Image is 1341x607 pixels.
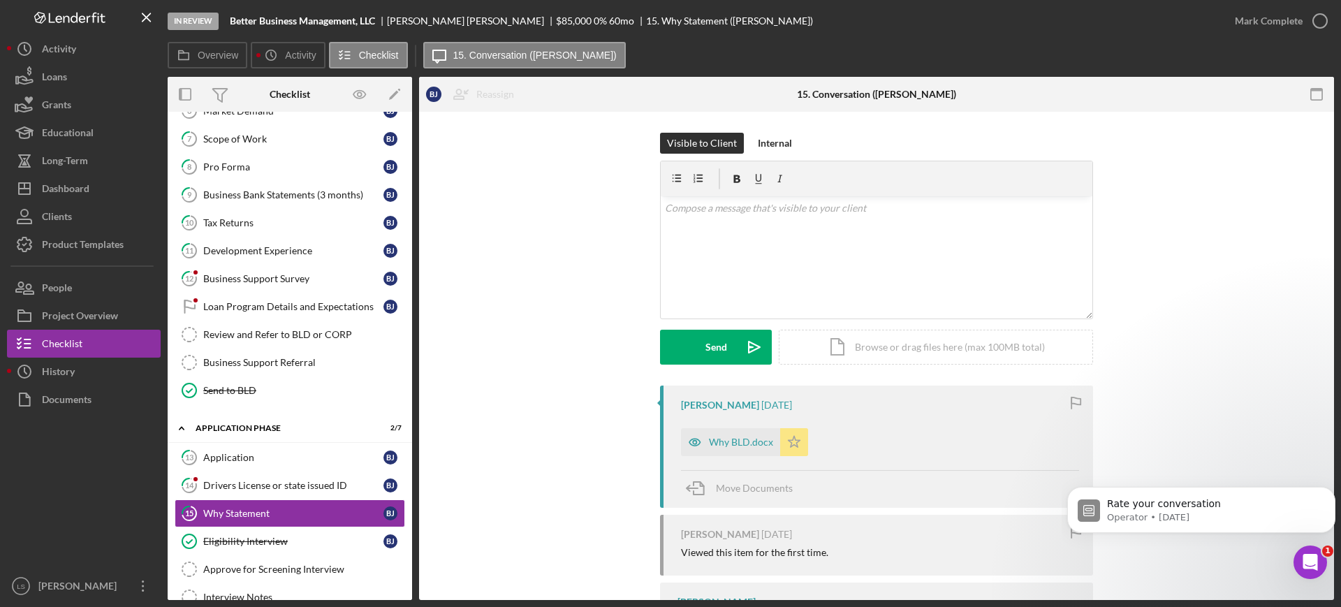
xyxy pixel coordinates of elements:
[7,231,161,258] button: Product Templates
[383,188,397,202] div: B J
[187,134,192,143] tspan: 7
[660,133,744,154] button: Visible to Client
[383,160,397,174] div: B J
[203,161,383,173] div: Pro Forma
[187,190,192,199] tspan: 9
[175,527,405,555] a: Eligibility InterviewBJ
[42,358,75,389] div: History
[175,209,405,237] a: 10Tax ReturnsBJ
[203,564,404,575] div: Approve for Screening Interview
[203,329,404,340] div: Review and Refer to BLD or CORP
[453,50,617,61] label: 15. Conversation ([PERSON_NAME])
[716,482,793,494] span: Move Documents
[7,386,161,414] button: Documents
[1221,7,1334,35] button: Mark Complete
[667,133,737,154] div: Visible to Client
[387,15,556,27] div: [PERSON_NAME] [PERSON_NAME]
[383,272,397,286] div: B J
[42,63,67,94] div: Loans
[42,91,71,122] div: Grants
[681,471,807,506] button: Move Documents
[42,175,89,206] div: Dashboard
[42,386,91,417] div: Documents
[419,80,528,108] button: BJReassign
[383,451,397,465] div: B J
[203,189,383,200] div: Business Bank Statements (3 months)
[185,481,194,490] tspan: 14
[198,50,238,61] label: Overview
[175,349,405,376] a: Business Support Referral
[681,428,808,456] button: Why BLD.docx
[1322,546,1333,557] span: 1
[383,300,397,314] div: B J
[7,175,161,203] button: Dashboard
[203,273,383,284] div: Business Support Survey
[175,471,405,499] a: 14Drivers License or state issued IDBJ
[175,293,405,321] a: Loan Program Details and ExpectationsBJ
[7,274,161,302] button: People
[1235,7,1303,35] div: Mark Complete
[7,302,161,330] button: Project Overview
[185,274,193,283] tspan: 12
[196,424,367,432] div: Application Phase
[175,181,405,209] a: 9Business Bank Statements (3 months)BJ
[681,400,759,411] div: [PERSON_NAME]
[751,133,799,154] button: Internal
[175,555,405,583] a: Approve for Screening Interview
[203,385,404,396] div: Send to BLD
[646,15,813,27] div: 15. Why Statement ([PERSON_NAME])
[185,218,194,227] tspan: 10
[7,119,161,147] a: Educational
[761,529,792,540] time: 2025-07-31 15:50
[7,147,161,175] button: Long-Term
[175,237,405,265] a: 11Development ExperienceBJ
[7,91,161,119] button: Grants
[383,244,397,258] div: B J
[185,509,193,518] tspan: 15
[285,50,316,61] label: Activity
[376,424,402,432] div: 2 / 7
[42,274,72,305] div: People
[175,321,405,349] a: Review and Refer to BLD or CORP
[42,302,118,333] div: Project Overview
[383,478,397,492] div: B J
[203,133,383,145] div: Scope of Work
[175,153,405,181] a: 8Pro FormaBJ
[556,15,592,27] span: $85,000
[175,265,405,293] a: 12Business Support SurveyBJ
[168,13,219,30] div: In Review
[42,203,72,234] div: Clients
[203,357,404,368] div: Business Support Referral
[476,80,514,108] div: Reassign
[383,534,397,548] div: B J
[7,330,161,358] button: Checklist
[168,42,247,68] button: Overview
[383,506,397,520] div: B J
[230,15,375,27] b: Better Business Management, LLC
[681,529,759,540] div: [PERSON_NAME]
[203,245,383,256] div: Development Experience
[329,42,408,68] button: Checklist
[7,35,161,63] button: Activity
[35,572,126,604] div: [PERSON_NAME]
[594,15,607,27] div: 0 %
[7,358,161,386] button: History
[175,444,405,471] a: 13ApplicationBJ
[7,63,161,91] button: Loans
[42,35,76,66] div: Activity
[383,132,397,146] div: B J
[1294,546,1327,579] iframe: Intercom live chat
[1062,458,1341,569] iframe: Intercom notifications message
